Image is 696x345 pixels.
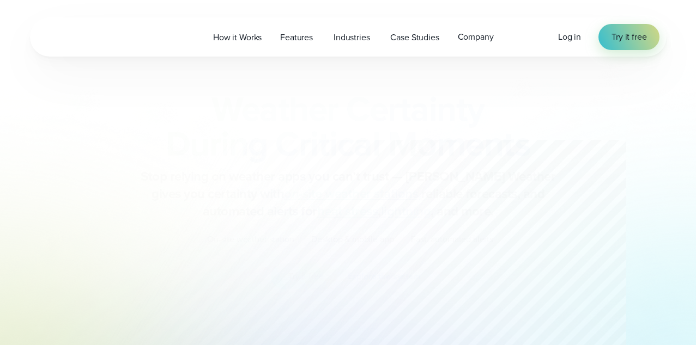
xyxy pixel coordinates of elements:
[558,30,581,44] a: Log in
[558,30,581,43] span: Log in
[612,30,646,44] span: Try it free
[598,24,659,50] a: Try it free
[458,30,494,44] span: Company
[280,31,313,44] span: Features
[213,31,262,44] span: How it Works
[390,31,439,44] span: Case Studies
[334,31,370,44] span: Industries
[204,26,271,48] a: How it Works
[381,26,448,48] a: Case Studies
